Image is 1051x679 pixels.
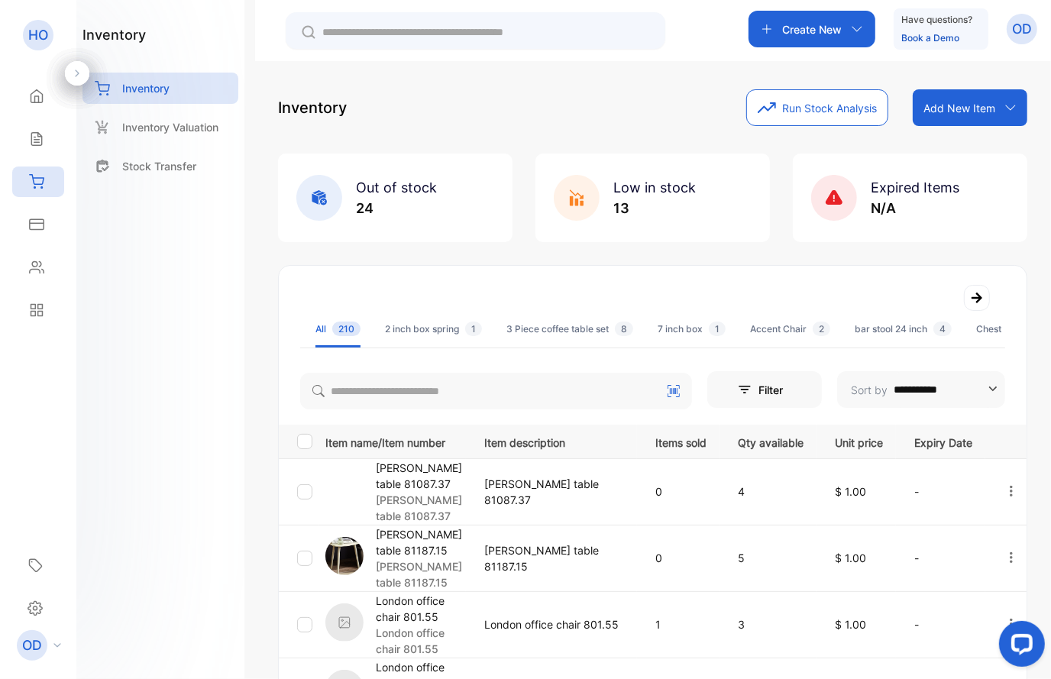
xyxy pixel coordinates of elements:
[28,25,48,45] p: HO
[82,24,146,45] h1: inventory
[914,483,972,500] p: -
[376,593,465,625] p: London office chair 801.55
[658,322,726,336] div: 7 inch box
[835,551,866,564] span: $ 1.00
[738,483,804,500] p: 4
[835,618,866,631] span: $ 1.00
[655,432,707,451] p: Items sold
[332,322,361,336] span: 210
[356,179,437,196] span: Out of stock
[987,615,1051,679] iframe: LiveChat chat widget
[82,112,238,143] a: Inventory Valuation
[855,322,952,336] div: bar stool 24 inch
[813,322,830,336] span: 2
[325,470,364,509] img: item
[914,616,972,632] p: -
[385,322,482,336] div: 2 inch box spring
[325,603,364,642] img: item
[976,322,1026,336] div: Chest
[738,432,804,451] p: Qty available
[914,432,972,451] p: Expiry Date
[376,625,465,657] p: London office chair 801.55
[325,432,465,451] p: Item name/Item number
[278,96,347,119] p: Inventory
[22,635,42,655] p: OD
[484,542,624,574] p: [PERSON_NAME] table 81187.15
[484,616,624,632] p: London office chair 801.55
[655,483,707,500] p: 0
[506,322,633,336] div: 3 Piece coffee table set
[782,21,842,37] p: Create New
[901,12,972,27] p: Have questions?
[613,179,696,196] span: Low in stock
[835,485,866,498] span: $ 1.00
[484,432,624,451] p: Item description
[655,550,707,566] p: 0
[615,322,633,336] span: 8
[122,158,196,174] p: Stock Transfer
[376,558,465,590] p: [PERSON_NAME] table 81187.15
[871,179,959,196] span: Expired Items
[484,476,624,508] p: [PERSON_NAME] table 81087.37
[325,537,364,575] img: item
[738,550,804,566] p: 5
[851,382,888,398] p: Sort by
[376,526,465,558] p: [PERSON_NAME] table 81187.15
[122,119,218,135] p: Inventory Valuation
[709,322,726,336] span: 1
[465,322,482,336] span: 1
[613,198,696,218] p: 13
[1012,19,1032,39] p: OD
[914,550,972,566] p: -
[122,80,170,96] p: Inventory
[749,11,875,47] button: Create New
[750,322,830,336] div: Accent Chair
[356,198,437,218] p: 24
[82,73,238,104] a: Inventory
[82,150,238,182] a: Stock Transfer
[376,460,465,492] p: [PERSON_NAME] table 81087.37
[835,432,883,451] p: Unit price
[923,100,995,116] p: Add New Item
[871,198,959,218] p: N/A
[376,492,465,524] p: [PERSON_NAME] table 81087.37
[1007,11,1037,47] button: OD
[738,616,804,632] p: 3
[837,371,1005,408] button: Sort by
[746,89,888,126] button: Run Stock Analysis
[933,322,952,336] span: 4
[315,322,361,336] div: All
[901,32,959,44] a: Book a Demo
[655,616,707,632] p: 1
